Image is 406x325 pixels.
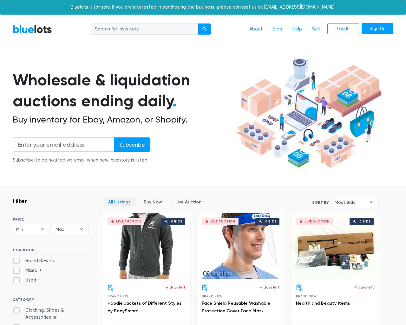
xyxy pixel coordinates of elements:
h6: CATEGORY [13,297,88,304]
p: 4 days left [260,284,279,290]
div: 0 bids [265,220,277,223]
b: ▾ [365,197,378,207]
span: Max [56,224,76,234]
h3: Filter [13,197,27,205]
div: 0 bids [171,220,182,223]
b: ▾ [36,224,49,234]
p: 4 days left [354,284,374,290]
div: Live Auction [116,220,141,223]
span: 3 [37,269,43,274]
a: Live Auction [170,197,207,207]
span: Brand New [202,295,222,298]
input: Enter your email address [13,137,114,152]
span: . [173,91,177,110]
label: Sort By [312,200,329,205]
h2: Buy inventory for Ebay, Amazon, or Shopify. [13,114,233,125]
a: Health and Beauty Items [296,301,350,306]
h6: PRICE [13,217,88,222]
a: Live Auction 0 bids [197,213,285,279]
div: Subscribe to be notified via email when new inventory is listed. [13,157,150,164]
label: Used [13,277,42,284]
input: Subscribe [114,137,150,152]
label: Brand New [13,257,57,264]
a: Live Auction 0 bids [102,213,190,279]
a: Hoodie Jackets of Different Styles by BodySmart [108,301,181,314]
a: Buy Now [138,197,167,207]
label: Mixed [13,267,43,274]
div: Live Auction [210,220,235,223]
a: Sign Up [362,23,393,35]
input: Search for inventory [91,23,199,35]
a: About [244,23,268,35]
label: Clothing, Shoes & Accessories [13,307,88,321]
span: 54 [49,259,57,264]
div: Live Auction [304,220,330,223]
a: All Listings [103,197,136,207]
a: Log In [327,23,359,35]
a: Face Shield Reusable Washable Protection Cover Face Mask [202,301,270,314]
a: Blog [268,23,287,35]
a: Help [287,23,307,35]
div: 0 bids [359,220,371,223]
span: Min [16,224,37,234]
a: Sell [307,23,325,35]
h1: Wholesale & liquidation auctions ending daily [13,70,233,112]
span: Brand New [296,295,317,298]
img: hero-ee84e7d0318cb26816c560f6b4441b76977f77a177738b4e94f68c95b2b83dbb.png [233,56,384,171]
h6: CONDITION [13,248,88,255]
b: ▾ [75,224,88,234]
span: Most Bids [335,197,366,207]
a: Live Auction 0 bids [291,213,379,279]
p: 4 days left [166,284,185,290]
span: Brand New [108,295,128,298]
span: 39 [51,315,59,320]
a: BlueLots [13,24,52,34]
span: 1 [36,278,42,283]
